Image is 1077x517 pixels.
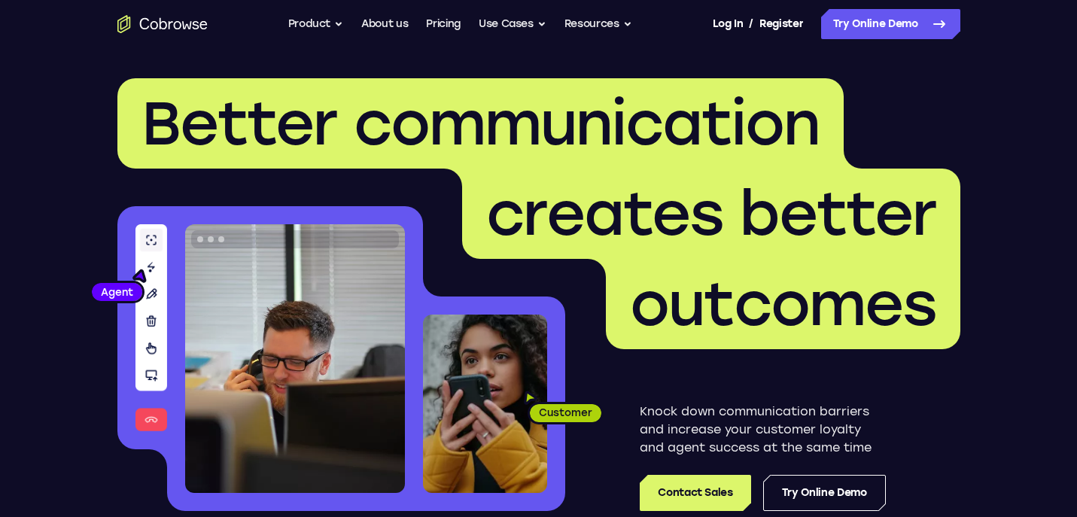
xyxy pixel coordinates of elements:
[185,224,405,493] img: A customer support agent talking on the phone
[759,9,803,39] a: Register
[361,9,408,39] a: About us
[763,475,886,511] a: Try Online Demo
[564,9,632,39] button: Resources
[288,9,344,39] button: Product
[486,178,936,250] span: creates better
[423,315,547,493] img: A customer holding their phone
[141,87,820,160] span: Better communication
[426,9,461,39] a: Pricing
[640,475,750,511] a: Contact Sales
[749,15,753,33] span: /
[713,9,743,39] a: Log In
[630,268,936,340] span: outcomes
[117,15,208,33] a: Go to the home page
[821,9,960,39] a: Try Online Demo
[640,403,886,457] p: Knock down communication barriers and increase your customer loyalty and agent success at the sam...
[479,9,546,39] button: Use Cases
